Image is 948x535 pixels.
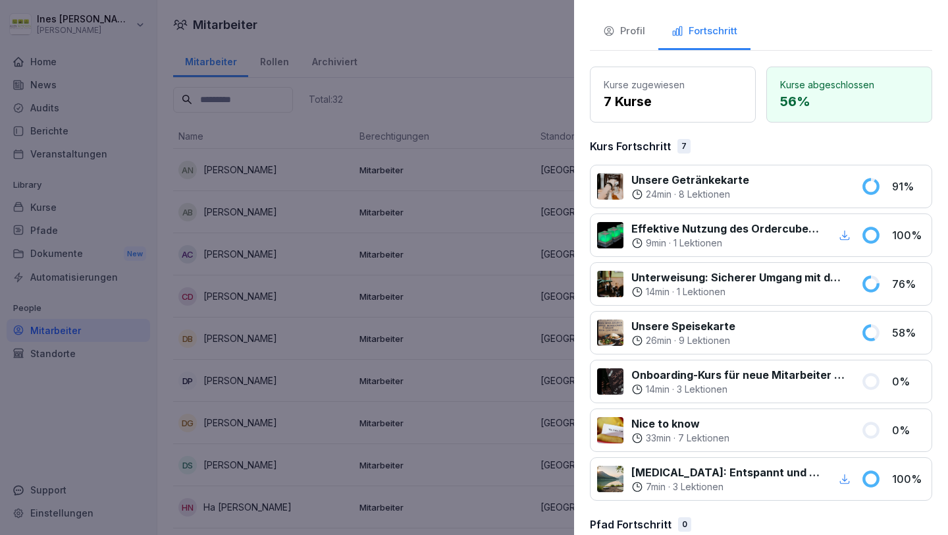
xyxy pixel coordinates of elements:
[631,221,820,237] p: Effektive Nutzung des Ordercube Systems im Service
[780,78,918,92] p: Kurse abgeschlossen
[679,334,730,347] p: 9 Lektionen
[646,432,671,445] p: 33 min
[590,138,671,154] p: Kurs Fortschritt
[631,432,729,445] div: ·
[631,416,729,432] p: Nice to know
[631,383,845,396] div: ·
[671,24,737,39] div: Fortschritt
[646,188,671,201] p: 24 min
[590,14,658,50] button: Profil
[590,517,671,532] p: Pfad Fortschritt
[646,480,666,493] p: 7 min
[677,285,725,298] p: 1 Lektionen
[631,367,845,383] p: Onboarding-Kurs für neue Mitarbeiter bei [PERSON_NAME]
[892,374,925,389] p: 0 %
[677,383,727,396] p: 3 Lektionen
[631,318,735,334] p: Unsere Speisekarte
[631,465,820,480] p: [MEDICAL_DATA]: Entspannt und Konzentriert im digitalen Zeitalter
[646,285,670,298] p: 14 min
[604,92,742,111] p: 7 Kurse
[603,24,645,39] div: Profil
[892,227,925,243] p: 100 %
[780,92,918,111] p: 56 %
[631,285,845,298] div: ·
[892,471,925,487] p: 100 %
[646,334,671,347] p: 26 min
[631,237,820,250] div: ·
[631,172,749,188] p: Unsere Getränkekarte
[673,480,724,493] p: 3 Lektionen
[678,432,729,445] p: 7 Lektionen
[604,78,742,92] p: Kurse zugewiesen
[679,188,730,201] p: 8 Lektionen
[892,422,925,438] p: 0 %
[631,480,820,493] div: ·
[678,517,691,532] div: 0
[673,237,722,250] p: 1 Lektionen
[677,139,691,154] div: 7
[892,325,925,341] p: 58 %
[658,14,750,50] button: Fortschritt
[631,188,749,201] div: ·
[892,276,925,292] p: 76 %
[631,269,845,285] p: Unterweisung: Sicherer Umgang mit der Bierzapfanlage
[892,179,925,194] p: 91 %
[646,383,670,396] p: 14 min
[631,334,735,347] div: ·
[646,237,666,250] p: 9 min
